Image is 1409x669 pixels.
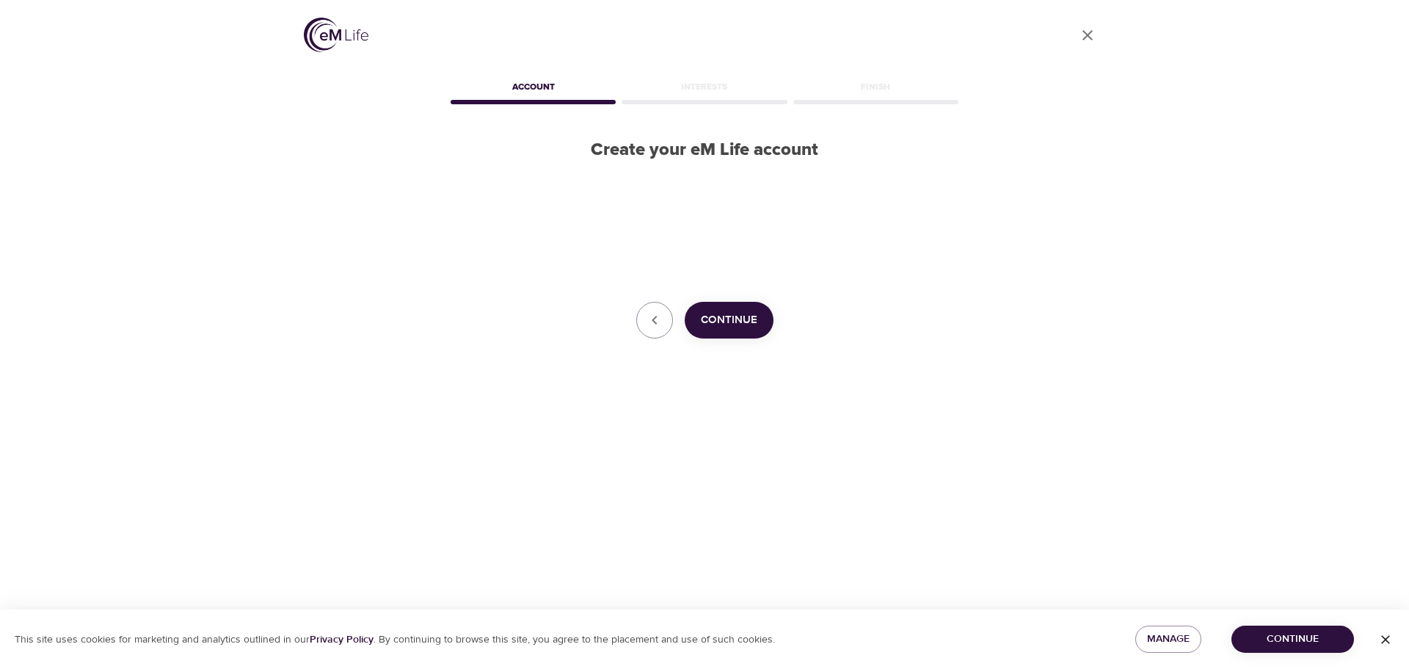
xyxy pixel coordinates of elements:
img: logo [304,18,368,52]
button: Continue [685,302,773,339]
h2: Create your eM Life account [448,140,961,161]
a: Privacy Policy [310,633,374,646]
button: Continue [1231,626,1354,653]
span: Continue [1243,630,1342,648]
button: Manage [1135,626,1201,653]
a: close [1070,18,1105,53]
span: Manage [1147,630,1190,648]
span: Continue [701,311,757,330]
